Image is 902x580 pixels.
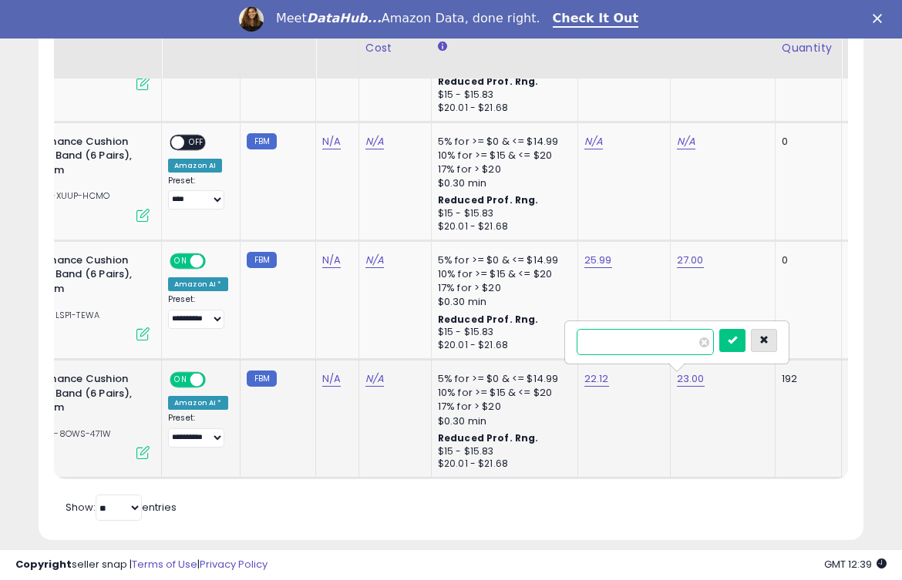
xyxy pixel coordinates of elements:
img: Profile image for Georgie [239,7,264,32]
div: Preset: [168,176,228,210]
div: 17% for > $20 [438,281,566,295]
div: 5% for >= $0 & <= $14.99 [438,372,566,386]
div: Amazon AI * [168,396,228,410]
div: 17% for > $20 [438,400,566,414]
div: $15 - $15.83 [438,207,566,220]
a: N/A [322,134,341,149]
span: | SKU: G9-8OWS-471W [8,427,111,440]
div: $0.30 min [438,176,566,190]
a: 27.00 [677,253,704,268]
b: Reduced Prof. Rng. [438,75,539,88]
a: 23.00 [677,371,705,387]
small: Amazon Fees. [438,41,447,55]
div: Amazon AI [168,159,222,173]
div: $20.01 - $21.68 [438,220,566,233]
div: 10% for >= $15 & <= $20 [438,386,566,400]
a: Check It Out [553,11,639,28]
a: 22.12 [584,371,609,387]
span: OFF [204,374,228,387]
a: N/A [584,134,603,149]
div: 17% for > $20 [438,163,566,176]
a: Terms of Use [132,557,197,572]
div: $15 - $15.83 [438,445,566,458]
div: $15 - $15.83 [438,326,566,339]
div: $20.01 - $21.68 [438,458,566,471]
div: 10% for >= $15 & <= $20 [438,267,566,281]
a: Privacy Policy [200,557,268,572]
strong: Copyright [15,557,72,572]
small: FBM [247,370,277,387]
a: N/A [677,134,695,149]
span: OFF [184,136,209,149]
div: Amazon AI * [168,277,228,291]
div: Close [873,14,888,23]
small: FBM [247,252,277,268]
div: $20.01 - $21.68 [438,339,566,352]
i: DataHub... [307,11,382,25]
a: N/A [322,253,341,268]
b: Reduced Prof. Rng. [438,193,539,206]
div: Fulfillable Quantity [782,25,835,57]
div: Preset: [168,294,228,329]
small: FBM [247,133,277,149]
a: N/A [322,371,341,387]
div: 0 [782,253,830,267]
div: seller snap | | [15,558,268,572]
div: 10% for >= $15 & <= $20 [438,149,566,163]
div: 192 [782,372,830,386]
a: 25.99 [584,253,612,268]
div: $15 - $15.83 [438,89,566,102]
a: N/A [365,253,384,268]
span: | SKU: RJ-XUUP-HCMO [8,189,109,202]
div: Preset: [168,413,228,448]
div: 5% for >= $0 & <= $14.99 [438,135,566,149]
span: ON [171,374,190,387]
div: 0 [782,135,830,149]
div: Fulfillment Cost [365,25,425,57]
div: 5% for >= $0 & <= $14.99 [438,253,566,267]
span: ON [171,254,190,267]
div: $0.30 min [438,414,566,428]
a: N/A [365,371,384,387]
b: Reduced Prof. Rng. [438,431,539,444]
a: N/A [365,134,384,149]
b: Reduced Prof. Rng. [438,313,539,326]
span: 2025-09-18 12:39 GMT [824,557,887,572]
div: Meet Amazon Data, done right. [276,11,540,26]
div: $0.30 min [438,295,566,309]
div: $20.01 - $21.68 [438,102,566,115]
span: | SKU: IU-LSP1-TEWA [8,309,99,321]
span: Show: entries [66,500,177,515]
span: OFF [204,254,228,267]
